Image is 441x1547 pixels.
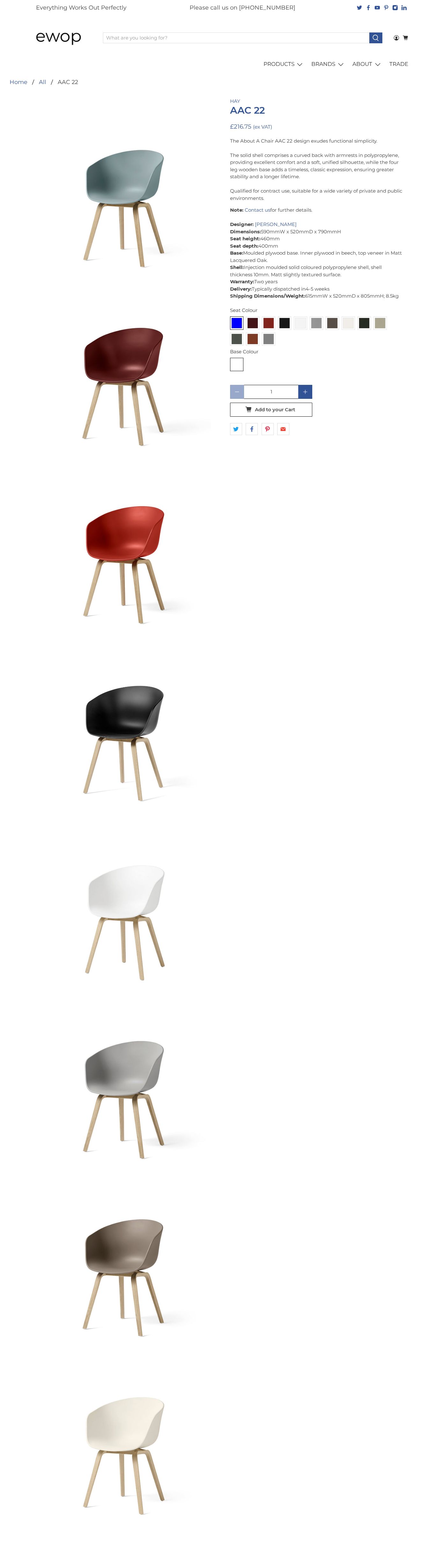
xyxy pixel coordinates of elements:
a: PRODUCTS [260,55,308,73]
a: Home [10,79,27,85]
strong: Dimensions: [230,229,261,235]
img: HAY About A Chair AAC22 Cream White with Matt Lacquered Oak Base [39,1346,211,1517]
small: (ex VAT) [253,124,272,130]
span: for further details. [270,207,312,213]
strong: Warranty: [230,279,254,285]
strong: Shipping Dimensions/Weight: [230,293,305,299]
strong: Note: [230,207,243,213]
div: Seat Colour [230,307,402,314]
strong: Seat height: [230,236,260,242]
img: HAY About A Chair AAC22 Dusty Blue with Matt Lacquered Oak BaseHAY About A Chair AAC22 Brick with... [39,276,211,448]
img: HAY About A Chair AAC22 Concrete Grey with Matt Lacquered Oak Base [39,989,211,1161]
a: All [39,79,46,85]
div: Base Colour [230,348,402,356]
p: Please call us on [PHONE_NUMBER] [190,4,295,12]
p: Everything Works Out Perfectly [36,4,127,12]
button: Add to your Cart [230,403,312,417]
strong: Seat depth: [230,243,258,249]
strong: Delivery: [230,286,252,292]
li: AAC 22 [46,79,78,85]
span: Typically dispatched in [252,286,306,292]
a: Contact us [245,207,270,213]
a: [PERSON_NAME] [255,221,297,227]
img: HAY About A Chair AAC22 White with Matt Lacquered Oak Legs [39,811,211,983]
img: HAY About A Chair AAC22 Black with Matt Lacquered Oak Base [39,632,211,804]
nav: breadcrumbs [10,79,78,85]
input: What are you looking for? [103,32,369,43]
span: £216.75 [230,123,251,130]
strong: Base: [230,250,243,256]
a: BRANDS [308,55,349,73]
a: ABOUT [349,55,386,73]
span: Add to your Cart [255,407,295,413]
p: The About A Chair AAC 22 design exudes functional simplicity. The solid shell comprises a curved ... [230,138,402,202]
img: HAY About A Chair AAC22 Khaki with Matt Lacquered Oak Base [39,1167,211,1339]
strong: Designer: [230,221,254,227]
nav: main navigation [29,55,412,73]
img: HAY About A Chair AAC22 Warm Red with Matt Lacquered Oak Base [39,454,211,626]
img: HAY About A Chair AAC22 Dusty Blue with Matt Lacquered Oak Base [39,98,211,270]
p: 590mmW x 520mmD x 790mmH 460mm 400mm Moulded plywood base. Inner plywood in beech, top veneer in ... [230,207,402,300]
strong: Shell: [230,264,244,270]
h1: AAC 22 [230,105,402,116]
a: TRADE [386,55,412,73]
a: HAY [230,98,240,104]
